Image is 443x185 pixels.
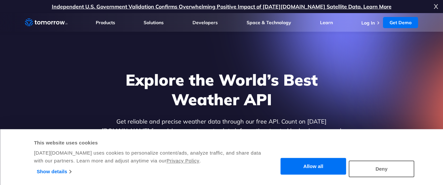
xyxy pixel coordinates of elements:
[96,20,115,25] a: Products
[361,20,375,26] a: Log In
[34,139,269,147] div: This website uses cookies
[37,167,71,177] a: Show details
[192,20,218,25] a: Developers
[52,3,392,10] a: Independent U.S. Government Validation Confirms Overwhelming Positive Impact of [DATE][DOMAIN_NAM...
[34,149,269,165] div: [DATE][DOMAIN_NAME] uses cookies to personalize content/ads, analyze traffic, and share data with...
[25,18,68,27] a: Home link
[247,20,291,25] a: Space & Technology
[281,158,346,175] button: Allow all
[144,20,164,25] a: Solutions
[383,17,418,28] a: Get Demo
[349,160,414,177] button: Deny
[95,70,348,109] h1: Explore the World’s Best Weather API
[167,158,199,163] a: Privacy Policy
[95,117,348,154] p: Get reliable and precise weather data through our free API. Count on [DATE][DOMAIN_NAME] for quic...
[320,20,333,25] a: Learn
